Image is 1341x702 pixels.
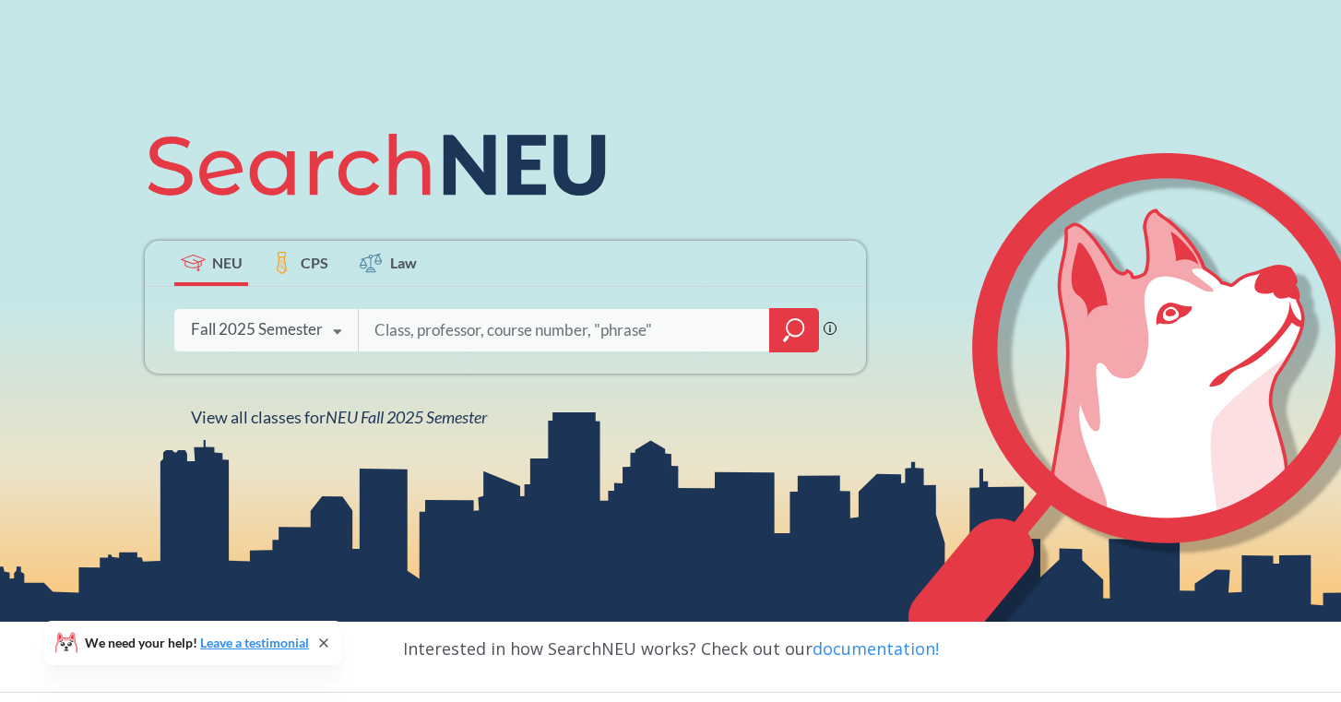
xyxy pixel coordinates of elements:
input: Class, professor, course number, "phrase" [373,311,756,350]
svg: magnifying glass [783,317,805,343]
a: documentation! [813,637,939,660]
span: NEU Fall 2025 Semester [326,407,487,427]
span: Law [390,252,417,273]
span: NEU [212,252,243,273]
div: magnifying glass [769,308,819,352]
span: CPS [301,252,328,273]
span: View all classes for [191,407,487,427]
div: Fall 2025 Semester [191,319,323,339]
